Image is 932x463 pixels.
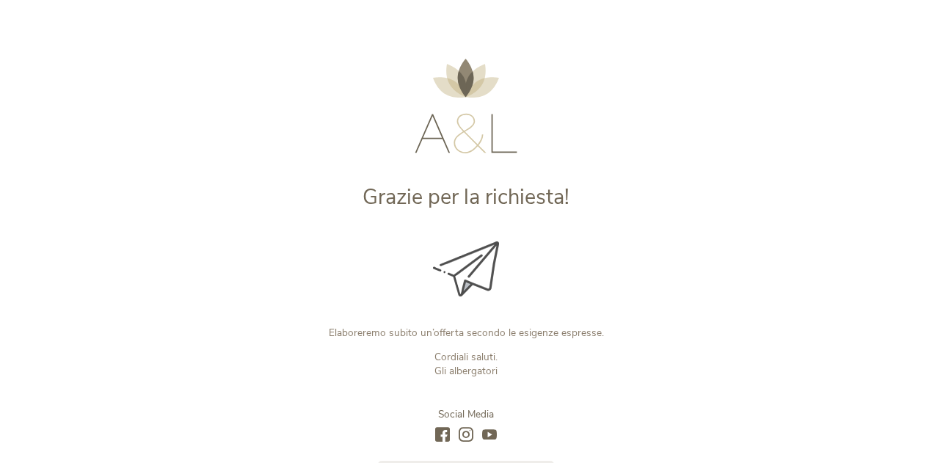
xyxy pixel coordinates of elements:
[415,59,517,153] img: AMONTI & LUNARIS Wellnessresort
[482,427,497,443] a: youtube
[221,350,711,378] p: Cordiali saluti. Gli albergatori
[221,326,711,340] p: Elaboreremo subito un’offerta secondo le esigenze espresse.
[459,427,473,443] a: instagram
[435,427,450,443] a: facebook
[438,407,494,421] span: Social Media
[433,241,499,296] img: Grazie per la richiesta!
[363,183,569,211] span: Grazie per la richiesta!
